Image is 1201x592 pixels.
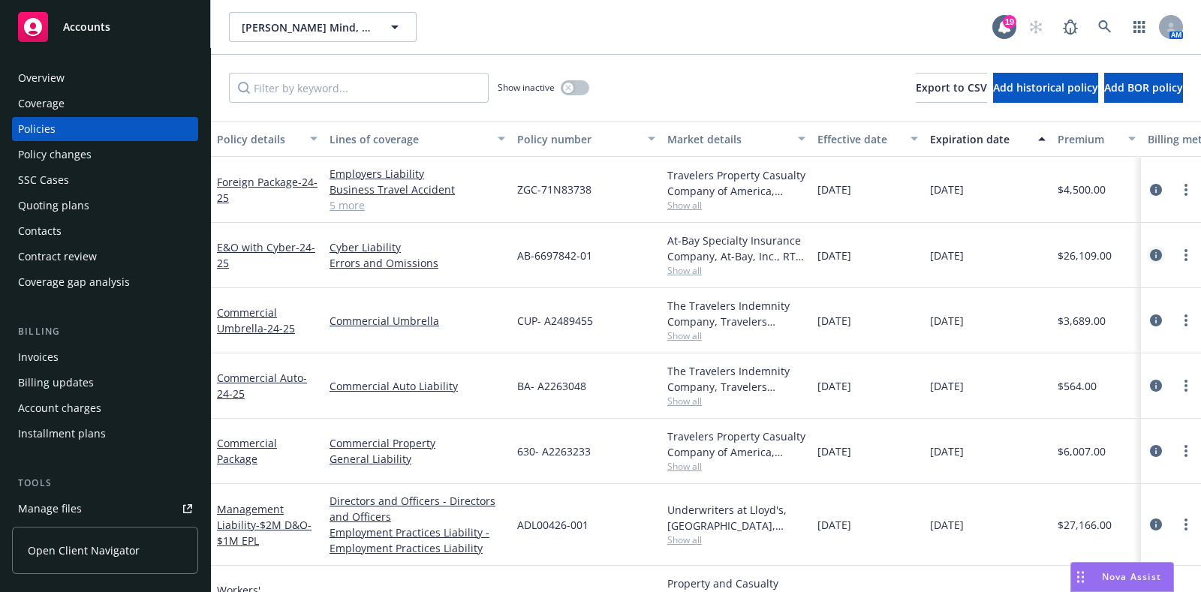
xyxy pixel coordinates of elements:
[18,422,106,446] div: Installment plans
[1177,377,1195,395] a: more
[18,371,94,395] div: Billing updates
[18,143,92,167] div: Policy changes
[817,443,851,459] span: [DATE]
[817,131,902,147] div: Effective date
[667,363,805,395] div: The Travelers Indemnity Company, Travelers Insurance
[993,80,1098,95] span: Add historical policy
[916,73,987,103] button: Export to CSV
[263,321,295,335] span: - 24-25
[12,6,198,48] a: Accounts
[930,248,964,263] span: [DATE]
[1104,80,1183,95] span: Add BOR policy
[1058,443,1106,459] span: $6,007.00
[18,345,59,369] div: Invoices
[1147,442,1165,460] a: circleInformation
[12,245,198,269] a: Contract review
[1147,515,1165,533] a: circleInformation
[217,131,301,147] div: Policy details
[1102,570,1161,583] span: Nova Assist
[217,436,277,466] a: Commercial Package
[1177,442,1195,460] a: more
[217,305,295,335] a: Commercial Umbrella
[817,378,851,394] span: [DATE]
[12,371,198,395] a: Billing updates
[217,240,315,270] a: E&O with Cyber
[517,131,639,147] div: Policy number
[667,131,789,147] div: Market details
[242,20,372,35] span: [PERSON_NAME] Mind, Inc.
[1147,377,1165,395] a: circleInformation
[1104,73,1183,103] button: Add BOR policy
[1058,131,1119,147] div: Premium
[498,81,555,94] span: Show inactive
[667,428,805,460] div: Travelers Property Casualty Company of America, Travelers Insurance
[18,245,97,269] div: Contract review
[930,182,964,197] span: [DATE]
[18,168,69,192] div: SSC Cases
[661,121,811,157] button: Market details
[517,248,592,263] span: AB-6697842-01
[217,502,312,548] a: Management Liability
[330,378,505,394] a: Commercial Auto Liability
[1177,181,1195,199] a: more
[330,166,505,182] a: Employers Liability
[12,476,198,491] div: Tools
[517,517,588,533] span: ADL00426-001
[517,182,591,197] span: ZGC-71N83738
[1058,313,1106,329] span: $3,689.00
[930,313,964,329] span: [DATE]
[1003,15,1016,29] div: 19
[667,199,805,212] span: Show all
[930,378,964,394] span: [DATE]
[667,533,805,546] span: Show all
[1070,562,1174,592] button: Nova Assist
[667,395,805,407] span: Show all
[12,324,198,339] div: Billing
[930,517,964,533] span: [DATE]
[12,497,198,521] a: Manage files
[63,21,110,33] span: Accounts
[229,12,417,42] button: [PERSON_NAME] Mind, Inc.
[12,194,198,218] a: Quoting plans
[12,117,198,141] a: Policies
[1147,311,1165,329] a: circleInformation
[1090,12,1120,42] a: Search
[18,497,82,521] div: Manage files
[217,518,312,548] span: - $2M D&O- $1M EPL
[12,345,198,369] a: Invoices
[511,121,661,157] button: Policy number
[12,422,198,446] a: Installment plans
[330,131,489,147] div: Lines of coverage
[1055,12,1085,42] a: Report a Bug
[18,117,56,141] div: Policies
[667,329,805,342] span: Show all
[667,298,805,329] div: The Travelers Indemnity Company, Travelers Insurance
[1147,246,1165,264] a: circleInformation
[18,396,101,420] div: Account charges
[1021,12,1051,42] a: Start snowing
[1058,517,1112,533] span: $27,166.00
[1052,121,1142,157] button: Premium
[28,542,140,558] span: Open Client Navigator
[667,233,805,264] div: At-Bay Specialty Insurance Company, At-Bay, Inc., RT Specialty Insurance Services, LLC (RSG Speci...
[667,167,805,199] div: Travelers Property Casualty Company of America, Travelers Insurance
[1058,182,1106,197] span: $4,500.00
[330,524,505,556] a: Employment Practices Liability - Employment Practices Liability
[1177,311,1195,329] a: more
[12,168,198,192] a: SSC Cases
[1071,563,1090,591] div: Drag to move
[1177,246,1195,264] a: more
[817,182,851,197] span: [DATE]
[1058,248,1112,263] span: $26,109.00
[211,121,324,157] button: Policy details
[330,451,505,467] a: General Liability
[330,197,505,213] a: 5 more
[12,396,198,420] a: Account charges
[667,460,805,473] span: Show all
[517,313,593,329] span: CUP- A2489455
[930,443,964,459] span: [DATE]
[12,143,198,167] a: Policy changes
[817,517,851,533] span: [DATE]
[18,219,62,243] div: Contacts
[12,92,198,116] a: Coverage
